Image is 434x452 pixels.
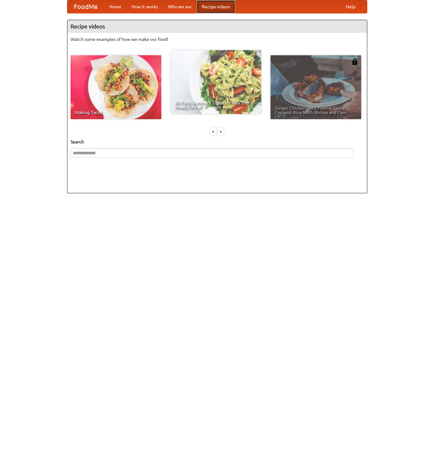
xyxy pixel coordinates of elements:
a: Making Tacos [71,55,161,119]
div: » [218,127,224,135]
a: Recipe videos [197,0,235,13]
a: Home [104,0,126,13]
span: An Easy, Summery Tomato Pasta That's Ready for Fall [175,101,257,110]
a: An Easy, Summery Tomato Pasta That's Ready for Fall [171,50,261,114]
a: FoodMe [67,0,104,13]
a: Help [341,0,361,13]
a: Who we are [163,0,197,13]
img: 483408.png [352,58,358,65]
h4: Recipe videos [67,20,367,33]
span: Making Tacos [75,110,157,115]
p: Watch some examples of how we make our food! [71,36,364,42]
h5: Search [71,139,364,145]
div: « [210,127,216,135]
a: How it works [126,0,163,13]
